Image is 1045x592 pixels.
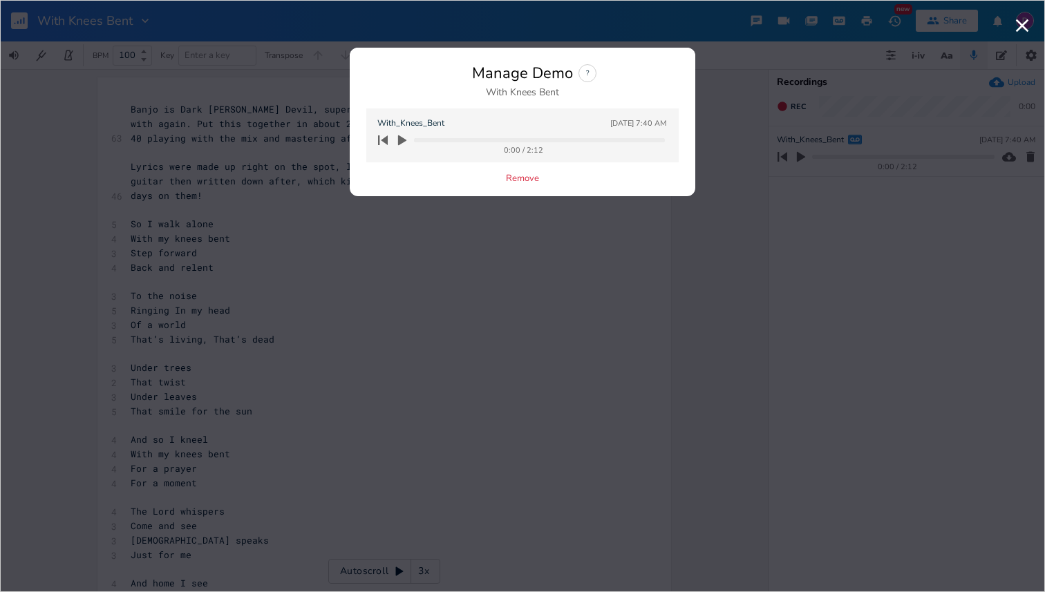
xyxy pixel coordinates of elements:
[382,146,665,154] div: 0:00 / 2:12
[472,66,573,81] div: Manage Demo
[506,173,539,185] button: Remove
[610,120,666,127] div: [DATE] 7:40 AM
[486,88,559,97] div: With Knees Bent
[578,64,596,82] div: ?
[377,117,444,130] span: With_Knees_Bent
